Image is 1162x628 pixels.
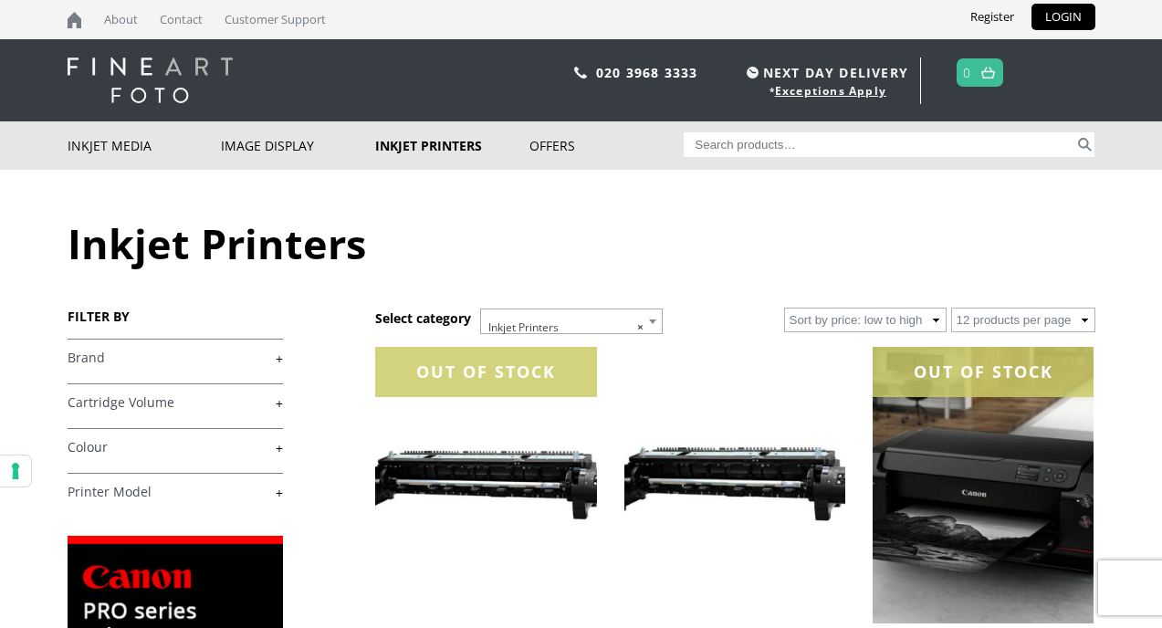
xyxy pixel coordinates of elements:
[221,121,375,170] a: Image Display
[742,62,908,83] span: NEXT DAY DELIVERY
[375,347,596,623] img: Canon imagePROGRAF PRO-4100 Roll Unit RU-43
[747,67,759,78] img: time.svg
[963,59,971,86] a: 0
[68,394,283,412] a: +
[574,67,587,78] img: phone.svg
[68,428,283,465] h4: Colour
[637,315,644,340] span: ×
[68,58,233,103] img: logo-white.svg
[957,4,1028,30] a: Register
[375,121,529,170] a: Inkjet Printers
[481,309,662,346] span: Inkjet Printers
[480,309,663,334] span: Inkjet Printers
[68,383,283,420] h4: Cartridge Volume
[775,83,886,99] a: Exceptions Apply
[624,347,845,623] img: Canon imagePROGRAF PRO-6000 Roll Unit RU-61
[529,121,684,170] a: Offers
[68,308,283,325] h3: FILTER BY
[68,121,222,170] a: Inkjet Media
[1031,4,1095,30] a: LOGIN
[784,308,947,332] select: Shop order
[68,350,283,367] a: +
[68,484,283,501] a: +
[596,64,698,81] a: 020 3968 3333
[68,439,283,456] a: +
[68,215,1095,271] h1: Inkjet Printers
[1074,132,1095,157] button: Search
[981,67,995,78] img: basket.svg
[375,347,596,397] div: OUT OF STOCK
[873,347,1094,397] div: OUT OF STOCK
[68,339,283,375] h4: Brand
[873,347,1094,623] img: Canon imagePROGRAF PRO-1000 (A2) Professional Desktop Printer
[684,132,1074,157] input: Search products…
[68,473,283,509] h4: Printer Model
[375,309,471,327] h3: Select category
